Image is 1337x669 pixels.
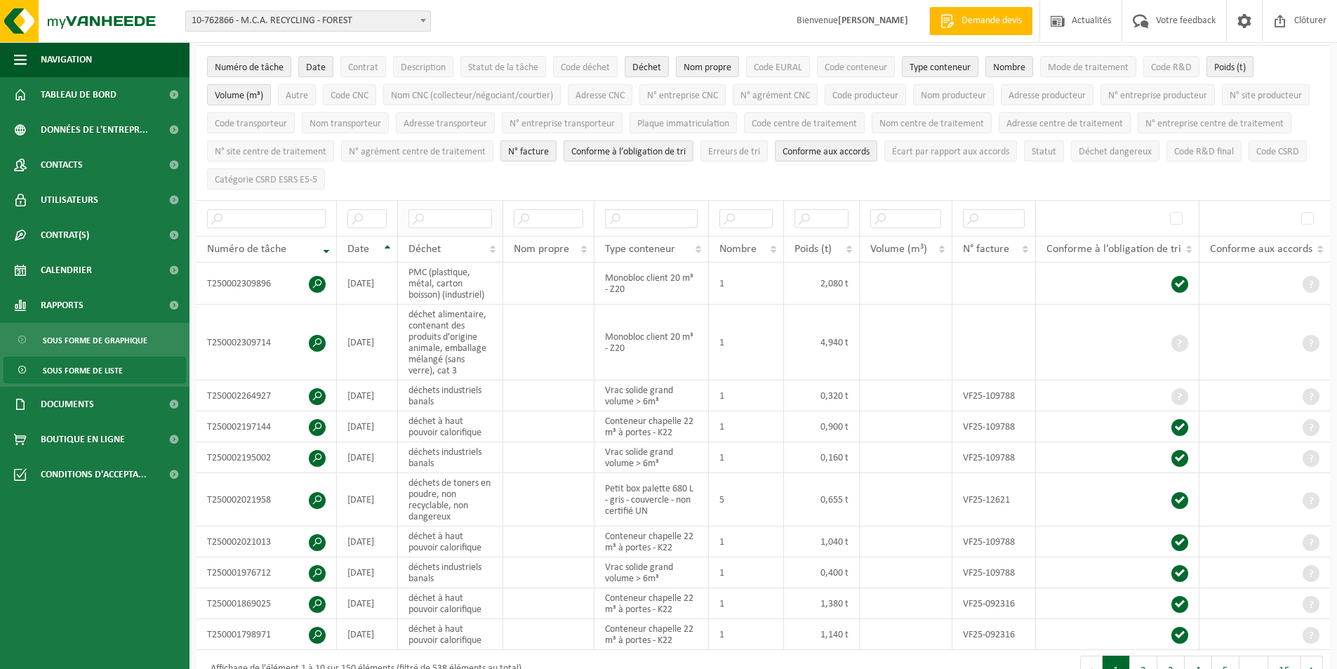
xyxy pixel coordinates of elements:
span: Volume (m³) [870,244,927,255]
td: [DATE] [337,442,398,473]
td: VF25-109788 [952,442,1036,473]
button: Code R&DCode R&amp;D: Activate to sort [1143,56,1199,77]
td: T250002309896 [197,263,337,305]
a: Sous forme de graphique [4,326,186,353]
span: Données de l'entrepr... [41,112,148,147]
span: Numéro de tâche [215,62,284,73]
button: DéchetDéchet: Activate to sort [625,56,669,77]
span: Mode de traitement [1048,62,1129,73]
span: Adresse transporteur [404,119,487,129]
button: ContratContrat: Activate to sort [340,56,386,77]
td: Conteneur chapelle 22 m³ à portes - K22 [594,619,709,650]
span: Nom producteur [921,91,986,101]
span: Description [401,62,446,73]
span: N° agrément CNC [740,91,810,101]
td: VF25-092316 [952,619,1036,650]
td: 1 [709,442,784,473]
span: Conforme à l’obligation de tri [571,147,686,157]
span: Date [306,62,326,73]
button: N° site centre de traitementN° site centre de traitement: Activate to sort [207,140,334,161]
span: Contrat [348,62,378,73]
span: Poids (t) [1214,62,1246,73]
td: PMC (plastique, métal, carton boisson) (industriel) [398,263,503,305]
span: Déchet dangereux [1079,147,1152,157]
span: Nom centre de traitement [879,119,984,129]
span: Nom propre [684,62,731,73]
button: N° entreprise centre de traitementN° entreprise centre de traitement: Activate to sort [1138,112,1291,133]
span: N° facture [508,147,549,157]
td: T250002309714 [197,305,337,380]
span: Rapports [41,288,84,323]
span: Erreurs de tri [708,147,760,157]
td: Conteneur chapelle 22 m³ à portes - K22 [594,411,709,442]
td: [DATE] [337,588,398,619]
td: 4,940 t [784,305,859,380]
td: 1,040 t [784,526,859,557]
span: Adresse centre de traitement [1006,119,1123,129]
span: Code EURAL [754,62,802,73]
span: Plaque immatriculation [637,119,729,129]
span: Conforme aux accords [1210,244,1312,255]
span: Adresse producteur [1009,91,1086,101]
td: T250001976712 [197,557,337,588]
span: Poids (t) [794,244,832,255]
td: VF25-092316 [952,588,1036,619]
button: Écart par rapport aux accordsÉcart par rapport aux accords: Activate to sort [884,140,1017,161]
td: déchets industriels banals [398,380,503,411]
button: StatutStatut: Activate to sort [1024,140,1064,161]
span: N° site centre de traitement [215,147,326,157]
td: T250002195002 [197,442,337,473]
span: 10-762866 - M.C.A. RECYCLING - FOREST [186,11,430,31]
button: Nom propreNom propre: Activate to sort [676,56,739,77]
button: Code EURALCode EURAL: Activate to sort [746,56,810,77]
button: Code centre de traitementCode centre de traitement: Activate to sort [744,112,865,133]
button: Code conteneurCode conteneur: Activate to sort [817,56,895,77]
span: N° site producteur [1230,91,1302,101]
span: Documents [41,387,94,422]
td: 1 [709,619,784,650]
td: [DATE] [337,619,398,650]
span: Catégorie CSRD ESRS E5-5 [215,175,317,185]
button: Conforme aux accords : Activate to sort [775,140,877,161]
span: Code producteur [832,91,898,101]
td: Monobloc client 20 m³ - Z20 [594,263,709,305]
span: N° entreprise CNC [647,91,718,101]
td: 0,320 t [784,380,859,411]
td: [DATE] [337,411,398,442]
button: Nom producteurNom producteur: Activate to sort [913,84,994,105]
span: Conforme aux accords [783,147,870,157]
span: Code centre de traitement [752,119,857,129]
button: N° agrément CNCN° agrément CNC: Activate to sort [733,84,818,105]
td: 1 [709,557,784,588]
button: Code déchetCode déchet: Activate to sort [553,56,618,77]
span: Conforme à l’obligation de tri [1046,244,1181,255]
td: déchets industriels banals [398,442,503,473]
span: Statut de la tâche [468,62,538,73]
span: Écart par rapport aux accords [892,147,1009,157]
td: T250001798971 [197,619,337,650]
td: [DATE] [337,380,398,411]
td: déchet à haut pouvoir calorifique [398,411,503,442]
td: 1,380 t [784,588,859,619]
td: VF25-12621 [952,473,1036,526]
button: Erreurs de triErreurs de tri: Activate to sort [700,140,768,161]
span: Statut [1032,147,1056,157]
button: Conforme à l’obligation de tri : Activate to sort [564,140,693,161]
td: T250001869025 [197,588,337,619]
button: N° factureN° facture: Activate to sort [500,140,557,161]
button: Nom centre de traitementNom centre de traitement: Activate to sort [872,112,992,133]
button: Adresse producteurAdresse producteur: Activate to sort [1001,84,1093,105]
span: Date [347,244,369,255]
span: Code transporteur [215,119,287,129]
span: Numéro de tâche [207,244,286,255]
td: 0,655 t [784,473,859,526]
td: déchet à haut pouvoir calorifique [398,619,503,650]
td: Vrac solide grand volume > 6m³ [594,442,709,473]
td: déchet à haut pouvoir calorifique [398,526,503,557]
button: Type conteneurType conteneur: Activate to sort [902,56,978,77]
button: DateDate: Activate to sort [298,56,333,77]
td: 1 [709,588,784,619]
td: VF25-109788 [952,526,1036,557]
span: Type conteneur [910,62,971,73]
td: déchets industriels banals [398,557,503,588]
